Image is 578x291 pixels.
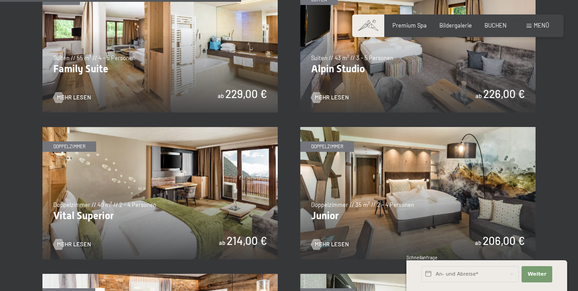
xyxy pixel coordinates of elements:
[53,240,91,249] a: Mehr Lesen
[42,274,278,278] a: Single Alpin
[57,94,91,102] span: Mehr Lesen
[522,266,552,282] button: Weiter
[534,22,549,29] span: Menü
[53,94,91,102] a: Mehr Lesen
[57,240,91,249] span: Mehr Lesen
[527,271,546,278] span: Weiter
[311,94,349,102] a: Mehr Lesen
[315,240,349,249] span: Mehr Lesen
[300,127,536,259] img: Junior
[300,274,536,278] a: Single Superior
[42,127,278,131] a: Vital Superior
[315,94,349,102] span: Mehr Lesen
[439,22,472,29] a: Bildergalerie
[300,127,536,131] a: Junior
[485,22,507,29] a: BUCHEN
[311,240,349,249] a: Mehr Lesen
[406,255,438,260] span: Schnellanfrage
[42,127,278,259] img: Vital Superior
[392,22,427,29] a: Premium Spa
